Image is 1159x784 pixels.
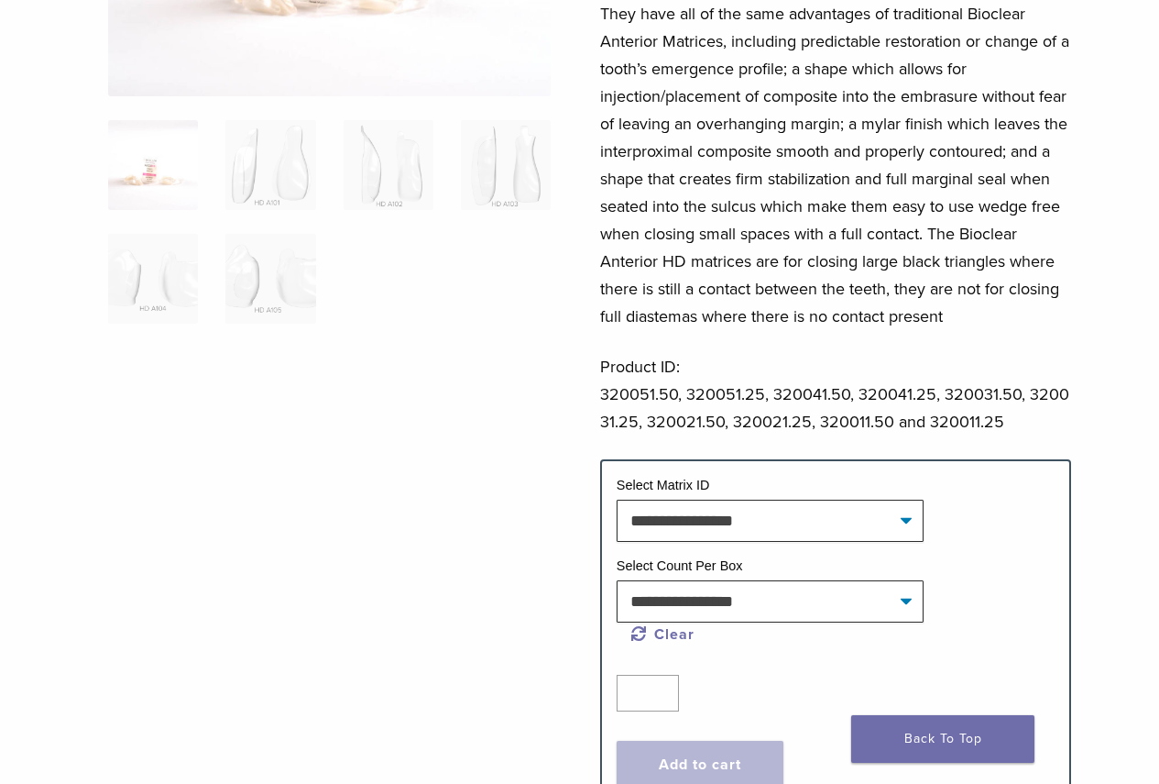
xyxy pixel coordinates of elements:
img: HD Matrix A Series - Image 2 [225,120,315,210]
label: Select Matrix ID [617,478,710,492]
img: HD Matrix A Series - Image 5 [108,234,198,324]
a: Clear [631,625,695,644]
img: Anterior-HD-A-Series-Matrices-324x324.jpg [108,120,198,210]
img: HD Matrix A Series - Image 6 [225,234,315,324]
p: Product ID: 320051.50, 320051.25, 320041.50, 320041.25, 320031.50, 320031.25, 320021.50, 320021.2... [600,353,1072,436]
img: HD Matrix A Series - Image 3 [344,120,433,210]
a: Back To Top [851,715,1034,763]
img: HD Matrix A Series - Image 4 [461,120,551,210]
label: Select Count Per Box [617,558,743,573]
